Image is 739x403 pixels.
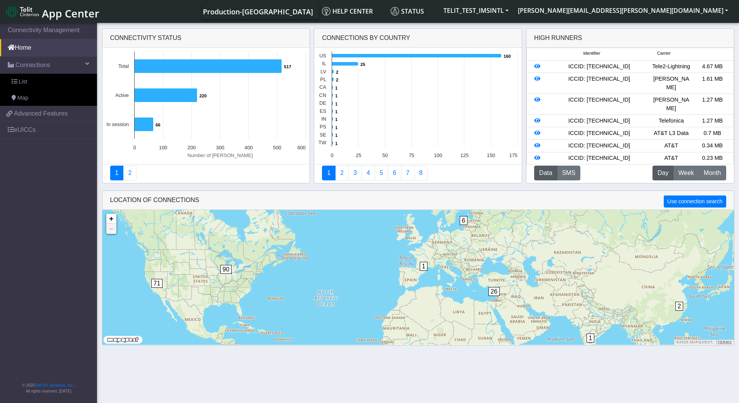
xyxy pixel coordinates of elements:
a: Telit IoT Solutions, Inc. [35,383,74,387]
text: 220 [199,93,207,98]
div: 0.7 MB [692,129,733,138]
button: SMS [557,166,581,180]
span: Connections [16,61,50,70]
div: 4.67 MB [692,62,733,71]
div: AT&T [651,142,692,150]
text: 500 [273,145,281,150]
a: Help center [319,3,388,19]
span: Map [17,94,28,102]
div: High Runners [534,33,582,43]
button: TELIT_TEST_IMSINTL [439,3,513,17]
button: Data [534,166,557,180]
div: Connections By Country [314,29,522,48]
text: TW [318,140,327,145]
span: 26 [488,287,500,296]
button: Week [673,166,699,180]
text: DE [319,100,326,106]
span: Status [391,7,424,16]
a: 14 Days Trend [388,166,402,180]
span: 1 [420,262,428,271]
div: [PERSON_NAME] [651,96,692,112]
span: 6 [460,216,468,225]
a: Not Connected for 30 days [414,166,428,180]
text: 1 [335,109,337,114]
text: 2 [336,78,338,82]
div: ICCID: [TECHNICAL_ID] [548,142,651,150]
text: 1 [335,93,337,98]
div: 1.61 MB [692,75,733,92]
text: Active [115,92,129,98]
div: ICCID: [TECHNICAL_ID] [548,117,651,125]
a: Deployment status [123,166,137,180]
text: 1 [335,133,337,138]
div: ICCID: [TECHNICAL_ID] [548,62,651,71]
text: Total [118,63,128,69]
text: 1 [335,102,337,106]
div: 1 [587,334,594,357]
button: [PERSON_NAME][EMAIL_ADDRESS][PERSON_NAME][DOMAIN_NAME] [513,3,733,17]
a: Connectivity status [110,166,124,180]
text: 200 [187,145,196,150]
text: 66 [156,123,160,127]
text: 50 [382,152,388,158]
div: AT&T [651,154,692,163]
nav: Summary paging [110,166,302,180]
text: 125 [460,152,469,158]
div: [PERSON_NAME] [651,75,692,92]
text: 300 [216,145,224,150]
span: Day [658,168,668,178]
text: IN [321,116,326,122]
text: CA [319,84,326,90]
text: 175 [509,152,517,158]
span: App Center [42,6,99,21]
span: List [19,78,27,86]
div: 0.23 MB [692,154,733,163]
text: ES [320,108,326,114]
text: 1 [335,86,337,90]
div: Tele2-Lightning [651,62,692,71]
img: knowledge.svg [322,7,331,16]
text: 0 [133,145,136,150]
div: ICCID: [TECHNICAL_ID] [548,129,651,138]
button: Month [699,166,726,180]
a: Zoom in [106,214,116,224]
text: 0 [331,152,334,158]
text: 400 [244,145,253,150]
text: 1 [335,125,337,130]
div: ICCID: [TECHNICAL_ID] [548,75,651,92]
a: Terms [718,340,732,344]
span: 71 [151,279,163,288]
div: ICCID: [TECHNICAL_ID] [548,96,651,112]
text: 25 [360,62,365,67]
text: In session [106,121,129,127]
a: Usage per Country [348,166,362,180]
div: Connectivity status [102,29,310,48]
nav: Summary paging [322,166,514,180]
text: 75 [409,152,414,158]
text: 150 [487,152,495,158]
text: SE [320,132,326,138]
span: Advanced Features [14,109,68,118]
button: Use connection search [664,195,726,208]
div: AT&T L3 Data [651,129,692,138]
text: PL [320,76,327,82]
span: Identifier [583,50,600,57]
div: Telefonica [651,117,692,125]
a: Carrier [335,166,349,180]
img: status.svg [391,7,399,16]
span: Week [678,168,694,178]
text: 1 [335,117,337,122]
div: LOCATION OF CONNECTIONS [102,191,734,210]
text: 517 [284,64,291,69]
span: Help center [322,7,373,16]
text: 25 [356,152,361,158]
text: IL [322,61,326,66]
text: US [319,53,326,59]
a: Your current platform instance [202,3,313,19]
div: 1 [420,262,427,285]
button: Day [652,166,673,180]
a: Status [388,3,439,19]
a: Connections By Carrier [362,166,375,180]
a: Zoom out [106,224,116,234]
span: 2 [675,302,684,311]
